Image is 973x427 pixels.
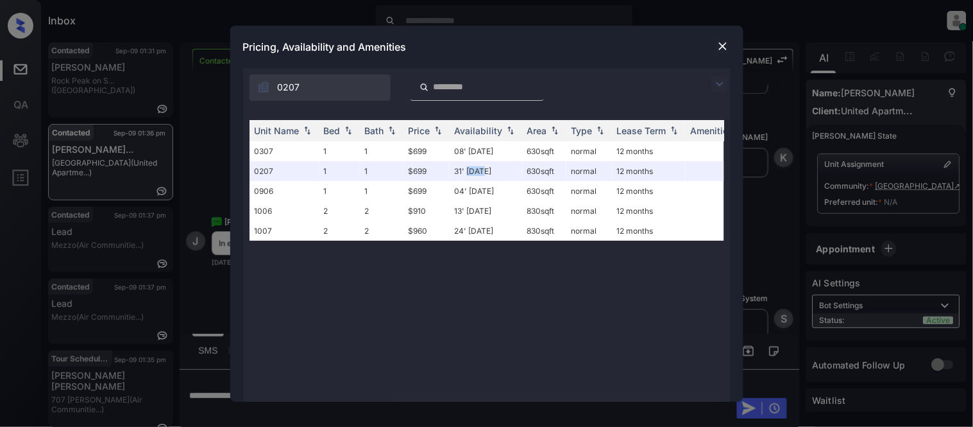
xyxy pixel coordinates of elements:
[255,125,300,136] div: Unit Name
[522,221,566,241] td: 830 sqft
[522,181,566,201] td: 630 sqft
[403,161,450,181] td: $699
[527,125,547,136] div: Area
[403,181,450,201] td: $699
[455,125,503,136] div: Availability
[612,201,686,221] td: 12 months
[301,126,314,135] img: sorting
[319,201,360,221] td: 2
[566,221,612,241] td: normal
[716,40,729,53] img: close
[504,126,517,135] img: sorting
[566,141,612,161] td: normal
[319,161,360,181] td: 1
[612,161,686,181] td: 12 months
[365,125,384,136] div: Bath
[403,201,450,221] td: $910
[403,141,450,161] td: $699
[594,126,607,135] img: sorting
[691,125,734,136] div: Amenities
[522,161,566,181] td: 630 sqft
[360,161,403,181] td: 1
[617,125,666,136] div: Lease Term
[612,181,686,201] td: 12 months
[522,201,566,221] td: 830 sqft
[403,221,450,241] td: $960
[450,221,522,241] td: 24' [DATE]
[250,161,319,181] td: 0207
[250,141,319,161] td: 0307
[319,221,360,241] td: 2
[360,221,403,241] td: 2
[342,126,355,135] img: sorting
[450,161,522,181] td: 31' [DATE]
[612,141,686,161] td: 12 months
[319,141,360,161] td: 1
[278,80,300,94] span: 0207
[257,81,270,94] img: icon-zuma
[548,126,561,135] img: sorting
[450,201,522,221] td: 13' [DATE]
[324,125,341,136] div: Bed
[250,181,319,201] td: 0906
[360,181,403,201] td: 1
[360,141,403,161] td: 1
[230,26,743,68] div: Pricing, Availability and Amenities
[566,181,612,201] td: normal
[612,221,686,241] td: 12 months
[522,141,566,161] td: 630 sqft
[566,161,612,181] td: normal
[360,201,403,221] td: 2
[712,76,727,92] img: icon-zuma
[319,181,360,201] td: 1
[385,126,398,135] img: sorting
[432,126,444,135] img: sorting
[250,201,319,221] td: 1006
[250,221,319,241] td: 1007
[668,126,681,135] img: sorting
[571,125,593,136] div: Type
[409,125,430,136] div: Price
[450,141,522,161] td: 08' [DATE]
[566,201,612,221] td: normal
[450,181,522,201] td: 04' [DATE]
[419,82,429,93] img: icon-zuma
